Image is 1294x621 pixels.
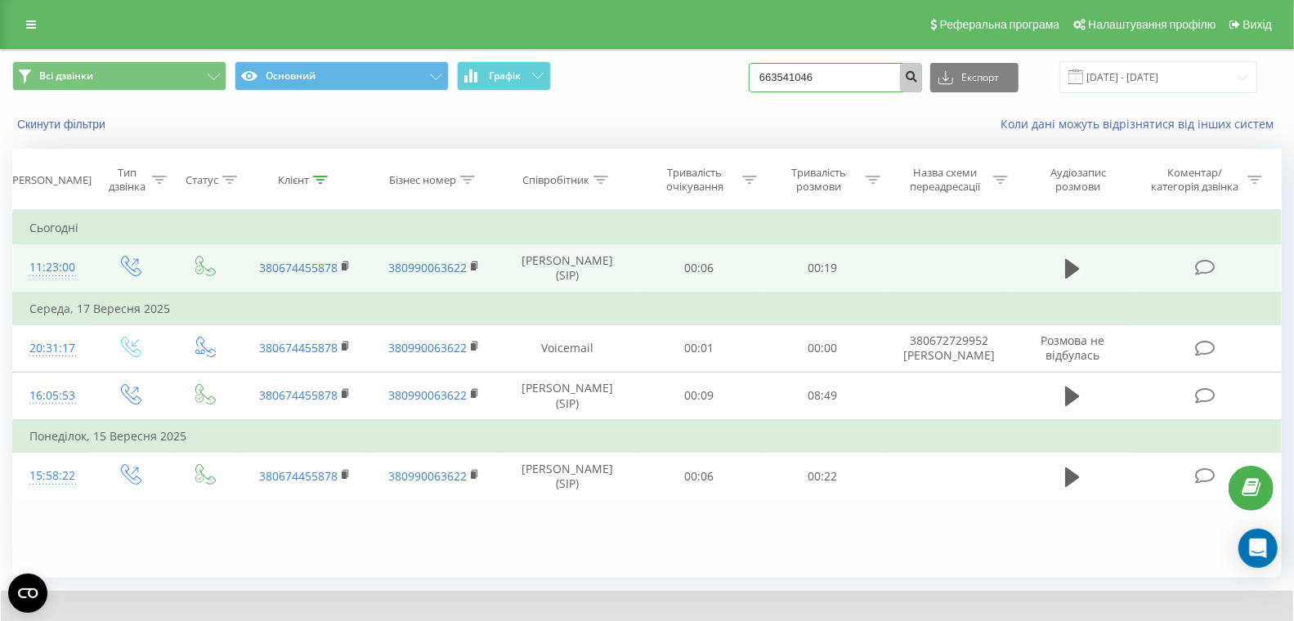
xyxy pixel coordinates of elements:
[278,173,309,187] div: Клієнт
[388,340,467,355] a: 380990063622
[637,244,761,293] td: 00:06
[39,69,93,83] span: Всі дзвінки
[930,63,1019,92] button: Експорт
[259,260,338,275] a: 380674455878
[749,63,922,92] input: Пошук за номером
[8,574,47,613] button: Open CMP widget
[498,244,637,293] td: [PERSON_NAME] (SIP)
[259,340,338,355] a: 380674455878
[9,173,92,187] div: [PERSON_NAME]
[13,212,1282,244] td: Сьогодні
[637,372,761,420] td: 00:09
[637,453,761,500] td: 00:06
[186,173,218,187] div: Статус
[235,61,449,91] button: Основний
[776,166,862,194] div: Тривалість розмови
[29,252,75,284] div: 11:23:00
[940,18,1060,31] span: Реферальна програма
[388,468,467,484] a: 380990063622
[29,380,75,412] div: 16:05:53
[761,372,885,420] td: 08:49
[1238,529,1278,568] div: Open Intercom Messenger
[106,166,148,194] div: Тип дзвінка
[761,244,885,293] td: 00:19
[12,117,114,132] button: Скинути фільтри
[637,324,761,372] td: 00:01
[761,324,885,372] td: 00:00
[13,420,1282,453] td: Понеділок, 15 Вересня 2025
[884,324,1014,372] td: 380672729952 [PERSON_NAME]
[1028,166,1129,194] div: Аудіозапис розмови
[259,387,338,403] a: 380674455878
[1088,18,1216,31] span: Налаштування профілю
[29,333,75,364] div: 20:31:17
[388,387,467,403] a: 380990063622
[259,468,338,484] a: 380674455878
[1041,333,1104,363] span: Розмова не відбулась
[498,324,637,372] td: Voicemail
[1148,166,1243,194] div: Коментар/категорія дзвінка
[522,173,589,187] div: Співробітник
[1001,116,1282,132] a: Коли дані можуть відрізнятися вiд інших систем
[388,260,467,275] a: 380990063622
[489,70,521,82] span: Графік
[651,166,738,194] div: Тривалість очікування
[13,293,1282,325] td: Середа, 17 Вересня 2025
[12,61,226,91] button: Всі дзвінки
[498,453,637,500] td: [PERSON_NAME] (SIP)
[1243,18,1272,31] span: Вихід
[457,61,551,91] button: Графік
[902,166,989,194] div: Назва схеми переадресації
[389,173,456,187] div: Бізнес номер
[498,372,637,420] td: [PERSON_NAME] (SIP)
[761,453,885,500] td: 00:22
[29,460,75,492] div: 15:58:22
